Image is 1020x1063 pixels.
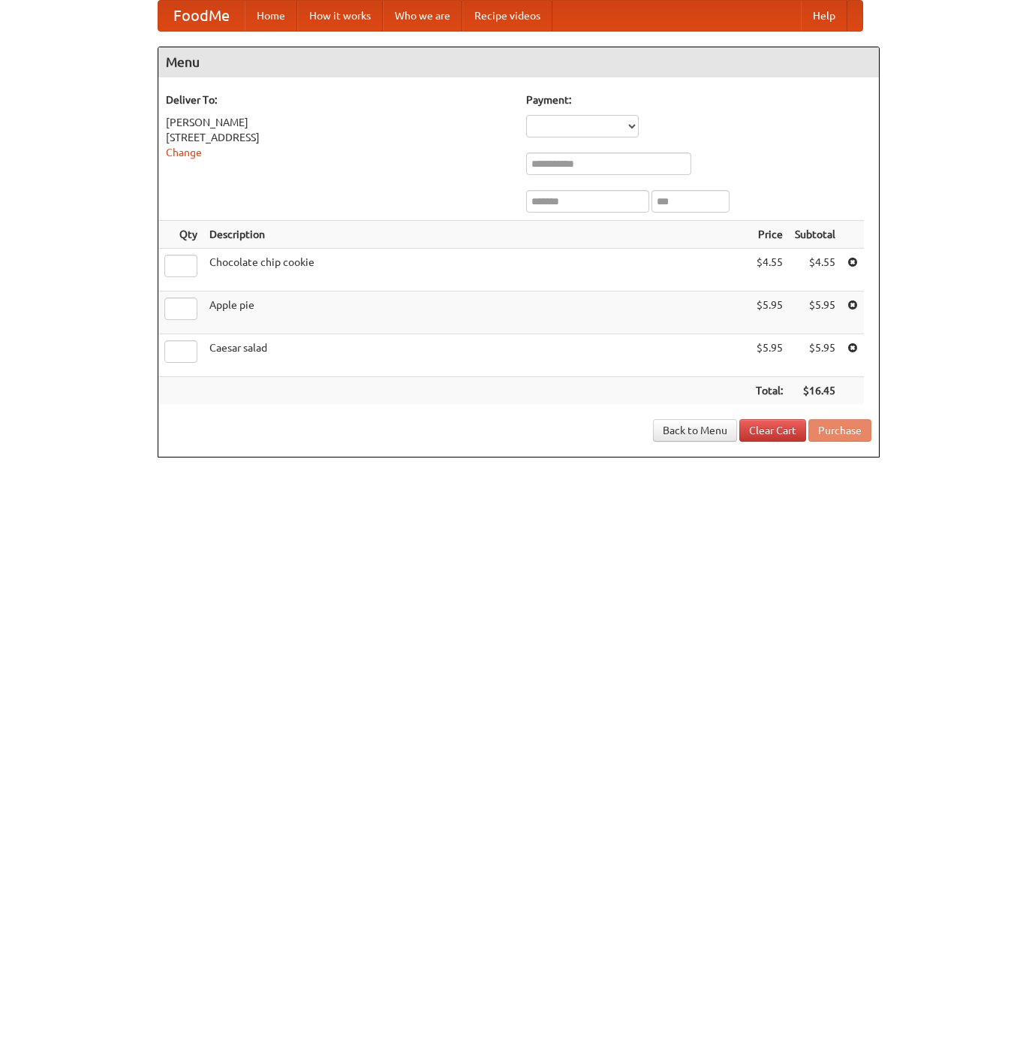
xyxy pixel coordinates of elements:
[526,92,871,107] h5: Payment:
[245,1,297,31] a: Home
[166,92,511,107] h5: Deliver To:
[203,249,750,291] td: Chocolate chip cookie
[158,47,879,77] h4: Menu
[750,334,789,377] td: $5.95
[750,221,789,249] th: Price
[166,115,511,130] div: [PERSON_NAME]
[166,146,202,159] a: Change
[789,377,841,405] th: $16.45
[462,1,552,31] a: Recipe videos
[808,419,871,442] button: Purchase
[750,377,789,405] th: Total:
[750,291,789,334] td: $5.95
[739,419,806,442] a: Clear Cart
[801,1,847,31] a: Help
[158,221,203,249] th: Qty
[789,334,841,377] td: $5.95
[789,291,841,334] td: $5.95
[203,291,750,334] td: Apple pie
[383,1,462,31] a: Who we are
[203,334,750,377] td: Caesar salad
[203,221,750,249] th: Description
[158,1,245,31] a: FoodMe
[789,249,841,291] td: $4.55
[297,1,383,31] a: How it works
[166,130,511,145] div: [STREET_ADDRESS]
[750,249,789,291] td: $4.55
[789,221,841,249] th: Subtotal
[653,419,737,442] a: Back to Menu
